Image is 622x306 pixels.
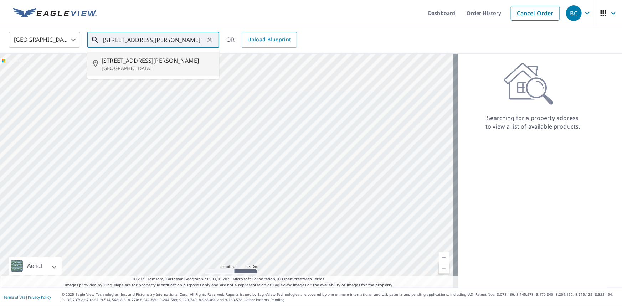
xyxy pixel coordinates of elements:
[103,30,205,50] input: Search by address or latitude-longitude
[102,56,214,65] span: [STREET_ADDRESS][PERSON_NAME]
[242,32,297,48] a: Upload Blueprint
[439,252,449,263] a: Current Level 5, Zoom In
[9,30,80,50] div: [GEOGRAPHIC_DATA]
[439,263,449,274] a: Current Level 5, Zoom Out
[28,295,51,300] a: Privacy Policy
[226,32,297,48] div: OR
[25,257,44,275] div: Aerial
[9,257,62,275] div: Aerial
[102,65,214,72] p: [GEOGRAPHIC_DATA]
[4,295,26,300] a: Terms of Use
[313,276,325,281] a: Terms
[133,276,325,282] span: © 2025 TomTom, Earthstar Geographics SIO, © 2025 Microsoft Corporation, ©
[4,295,51,299] p: |
[247,35,291,44] span: Upload Blueprint
[485,114,581,131] p: Searching for a property address to view a list of available products.
[205,35,215,45] button: Clear
[13,8,97,19] img: EV Logo
[282,276,312,281] a: OpenStreetMap
[511,6,560,21] a: Cancel Order
[566,5,582,21] div: BC
[62,292,618,302] p: © 2025 Eagle View Technologies, Inc. and Pictometry International Corp. All Rights Reserved. Repo...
